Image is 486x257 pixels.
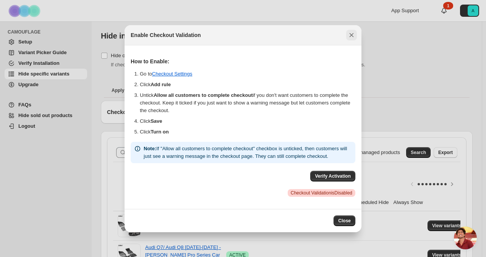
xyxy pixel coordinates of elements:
[338,218,351,224] span: Close
[310,171,355,182] button: Verify Activation
[140,128,355,136] li: Click
[151,82,171,87] b: Add rule
[152,71,193,77] a: Checkout Settings
[154,92,253,98] b: Allow all customers to complete checkout
[144,146,156,151] strong: Note:
[454,226,477,249] div: Open chat
[140,92,355,114] li: Untick if you don't want customers to complete the checkout. Keep it ticked if you just want to s...
[346,30,357,40] button: Close
[315,173,351,179] span: Verify Activation
[291,190,352,196] span: Checkout Validation is Disabled
[131,31,201,39] h2: Enable Checkout Validation
[140,117,355,125] li: Click
[151,129,168,135] b: Turn on
[140,70,355,78] li: Go to
[144,145,352,160] p: If "Allow all customers to complete checkout" checkbox is unticked, then customers will just see ...
[140,81,355,88] li: Click
[131,58,355,65] h3: How to Enable:
[151,118,162,124] b: Save
[334,215,355,226] button: Close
